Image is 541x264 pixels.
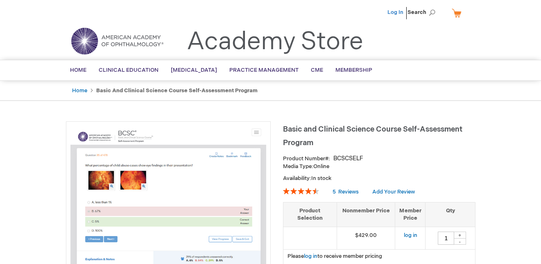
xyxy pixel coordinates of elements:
th: Nonmember Price [337,202,395,227]
span: Membership [335,67,372,73]
a: Home [72,87,87,94]
span: 5 [333,189,336,195]
th: Product Selection [283,202,337,227]
span: Clinical Education [99,67,158,73]
p: Availability: [283,175,475,182]
span: In stock [311,175,331,182]
th: Qty [426,202,475,227]
span: Home [70,67,86,73]
div: BCSCSELF [333,155,363,163]
a: 5 Reviews [333,189,360,195]
span: CME [311,67,323,73]
th: Member Price [395,202,426,227]
a: Add Your Review [372,189,415,195]
strong: Basic and Clinical Science Course Self-Assessment Program [96,87,258,94]
input: Qty [438,232,454,245]
strong: Product Number [283,155,330,162]
span: Practice Management [229,67,299,73]
span: Search [407,4,439,20]
td: $429.00 [337,227,395,249]
span: Please to receive member pricing [287,253,382,259]
a: log in [403,232,417,239]
a: log in [304,253,317,259]
span: [MEDICAL_DATA] [171,67,217,73]
div: - [454,238,466,245]
div: + [454,232,466,239]
a: Academy Store [187,27,363,57]
span: Reviews [338,189,359,195]
a: Log In [387,9,403,16]
span: Basic and Clinical Science Course Self-Assessment Program [283,125,462,147]
div: 92% [283,188,319,194]
strong: Media Type: [283,163,313,170]
p: Online [283,163,475,171]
